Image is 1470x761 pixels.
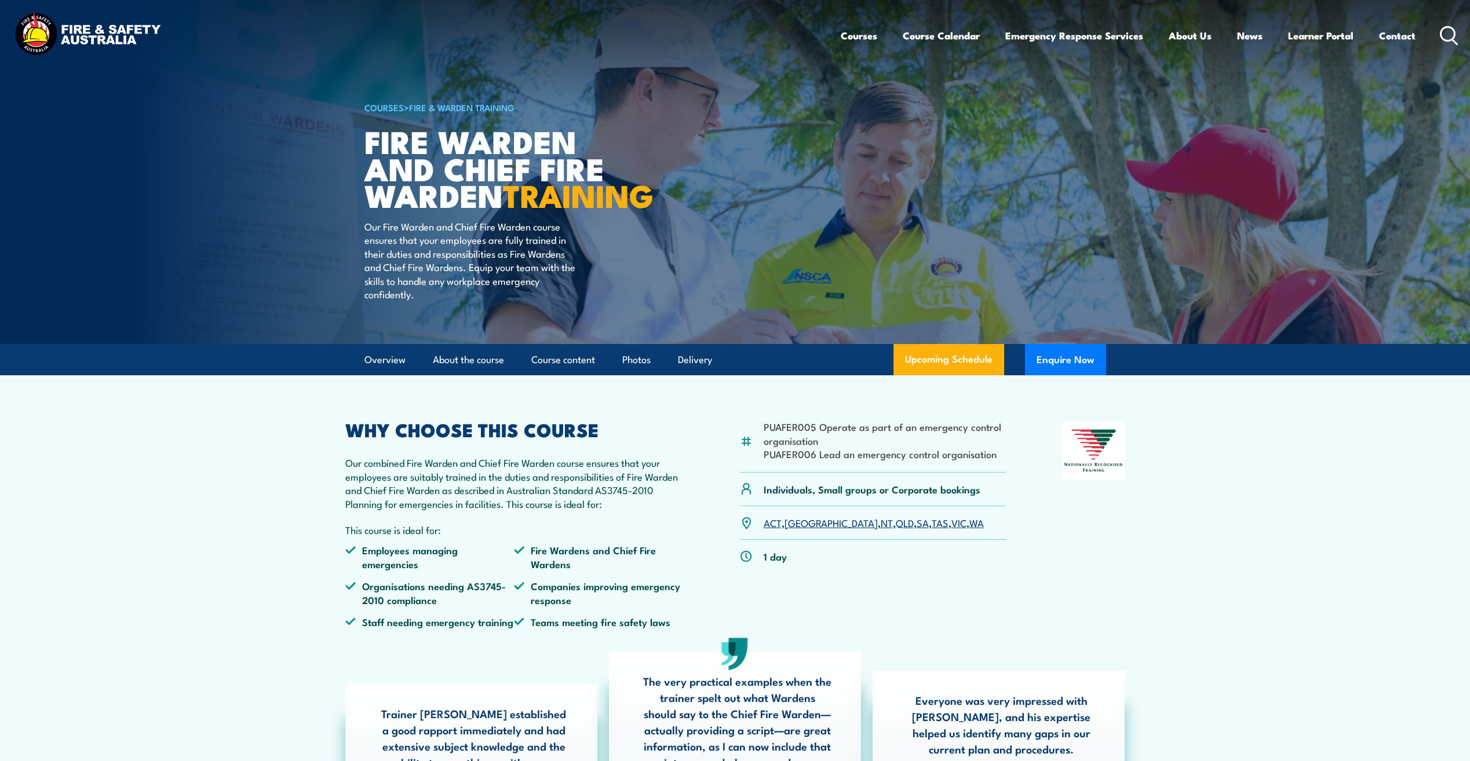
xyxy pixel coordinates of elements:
p: This course is ideal for: [345,523,684,536]
a: About Us [1169,20,1212,51]
a: Courses [841,20,877,51]
a: WA [969,515,984,529]
p: , , , , , , , [764,516,984,529]
p: Our combined Fire Warden and Chief Fire Warden course ensures that your employees are suitably tr... [345,456,684,510]
li: Teams meeting fire safety laws [514,615,683,628]
h6: > [364,100,651,114]
a: Contact [1379,20,1416,51]
button: Enquire Now [1025,344,1106,375]
a: News [1237,20,1263,51]
a: [GEOGRAPHIC_DATA] [785,515,878,529]
a: Upcoming Schedule [893,344,1004,375]
strong: TRAINING [503,170,654,218]
a: Course Calendar [903,20,980,51]
h1: Fire Warden and Chief Fire Warden [364,127,651,208]
li: PUAFER005 Operate as part of an emergency control organisation [764,420,1006,447]
p: 1 day [764,550,787,563]
p: Individuals, Small groups or Corporate bookings [764,482,980,496]
a: VIC [951,515,966,529]
a: Learner Portal [1288,20,1354,51]
a: Delivery [678,345,712,375]
a: About the course [433,345,504,375]
a: QLD [896,515,914,529]
p: Our Fire Warden and Chief Fire Warden course ensures that your employees are fully trained in the... [364,219,576,301]
li: Staff needing emergency training [345,615,515,628]
a: TAS [932,515,949,529]
a: Course content [531,345,595,375]
a: COURSES [364,101,404,114]
li: Organisations needing AS3745-2010 compliance [345,579,515,606]
p: Everyone was very impressed with [PERSON_NAME], and his expertise helped us identify many gaps in... [907,692,1096,757]
a: ACT [764,515,782,529]
a: NT [881,515,893,529]
a: Fire & Warden Training [409,101,515,114]
h2: WHY CHOOSE THIS COURSE [345,421,684,437]
a: SA [917,515,929,529]
a: Emergency Response Services [1005,20,1143,51]
li: Employees managing emergencies [345,543,515,570]
a: Overview [364,345,406,375]
a: Photos [622,345,651,375]
li: Companies improving emergency response [514,579,683,606]
li: PUAFER006 Lead an emergency control organisation [764,447,1006,460]
li: Fire Wardens and Chief Fire Wardens [514,543,683,570]
img: Nationally Recognised Training logo. [1063,421,1125,480]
